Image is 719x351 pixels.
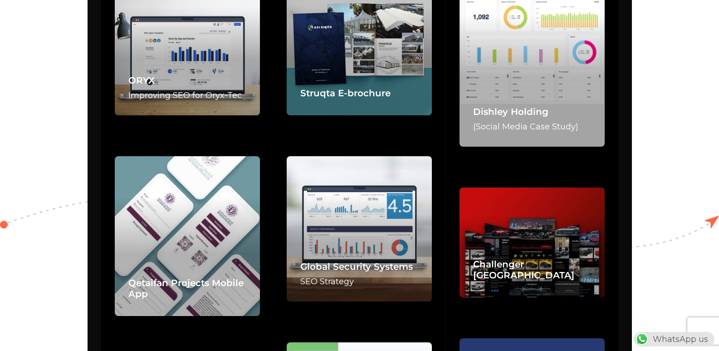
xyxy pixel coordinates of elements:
[128,277,244,299] a: Qetaifan Projects Mobile App
[634,332,714,346] div: WhatsApp us
[635,332,649,346] img: WhatsApp
[128,89,242,102] p: Improving SEO for Oryx-Tec
[473,106,548,117] a: Dishley Holding
[300,261,413,272] a: Global Security Systems
[634,334,714,344] a: WhatsAppWhatsApp us
[473,120,578,133] p: (Social Media Case Study)
[300,275,413,288] p: SEO Strategy
[300,88,391,99] a: Struqta E-brochure
[473,259,574,281] a: Challenger [GEOGRAPHIC_DATA]
[128,75,155,86] a: ORYX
